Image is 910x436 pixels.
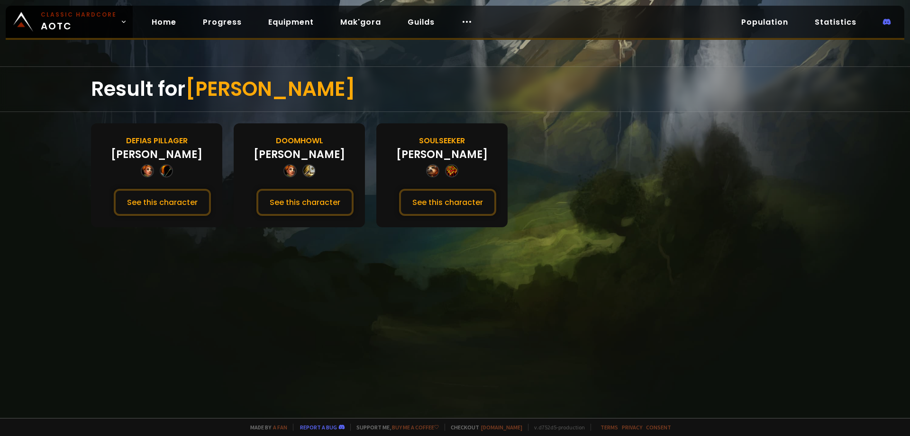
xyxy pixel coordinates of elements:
div: Result for [91,67,819,111]
a: Guilds [400,12,442,32]
a: Statistics [807,12,864,32]
a: Mak'gora [333,12,389,32]
a: Report a bug [300,424,337,431]
div: [PERSON_NAME] [111,147,202,162]
span: Checkout [445,424,522,431]
a: Classic HardcoreAOTC [6,6,133,38]
a: Privacy [622,424,642,431]
div: [PERSON_NAME] [396,147,488,162]
button: See this character [399,189,496,216]
div: Soulseeker [419,135,465,147]
button: See this character [256,189,354,216]
a: Buy me a coffee [392,424,439,431]
a: Terms [601,424,618,431]
div: Defias Pillager [126,135,188,147]
a: a fan [273,424,287,431]
span: v. d752d5 - production [528,424,585,431]
span: Made by [245,424,287,431]
a: [DOMAIN_NAME] [481,424,522,431]
span: Support me, [350,424,439,431]
a: Consent [646,424,671,431]
span: AOTC [41,10,117,33]
span: [PERSON_NAME] [185,75,355,103]
a: Equipment [261,12,321,32]
a: Population [734,12,796,32]
div: [PERSON_NAME] [254,147,345,162]
a: Progress [195,12,249,32]
a: Home [144,12,184,32]
div: Doomhowl [276,135,323,147]
button: See this character [114,189,211,216]
small: Classic Hardcore [41,10,117,19]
